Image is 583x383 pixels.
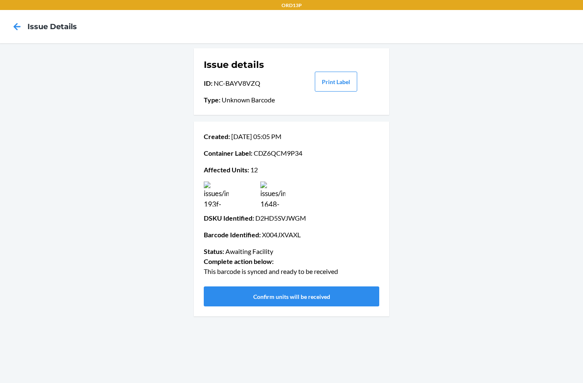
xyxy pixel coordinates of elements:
[204,286,379,306] button: Confirm units will be received
[260,182,285,206] img: issues/images/bdded20d-1648-4407-ad19-75c0a95d5784.jpg
[204,78,291,88] p: NC-BAYV8VZQ
[204,149,252,157] span: Container Label :
[204,182,229,206] img: issues/images/bc65217e-193f-4dd5-bdf1-44fced2a2a92.jpg
[204,96,220,104] span: Type :
[204,132,379,142] p: [DATE] 05:05 PM
[204,132,230,140] span: Created :
[204,166,249,174] span: Affected Units :
[204,246,379,256] p: Awaiting Facility
[204,247,224,255] span: Status :
[204,230,379,240] p: X004JXVAXL
[204,165,379,175] p: 12
[204,58,291,72] h1: Issue details
[204,148,379,158] p: CDZ6QCM9P34
[204,213,379,223] p: D2HD5SVJWGM
[204,214,254,222] span: DSKU Identified :
[204,95,291,105] p: Unknown Barcode
[204,79,212,87] span: ID :
[204,266,379,276] p: This barcode is synced and ready to be received
[27,21,77,32] h4: Issue details
[204,257,274,265] span: Complete action below :
[204,231,261,239] span: Barcode Identified :
[315,72,357,92] button: Print Label
[282,2,302,9] p: ORD13P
